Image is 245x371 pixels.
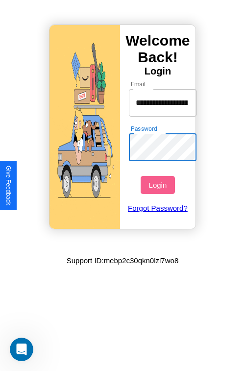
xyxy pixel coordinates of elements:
a: Forgot Password? [124,194,192,222]
button: Login [141,176,174,194]
p: Support ID: mebp2c30qkn0lzl7wo8 [67,254,178,267]
iframe: Intercom live chat [10,338,33,361]
label: Email [131,80,146,88]
h4: Login [120,66,196,77]
label: Password [131,124,157,133]
h3: Welcome Back! [120,32,196,66]
img: gif [49,25,120,229]
div: Give Feedback [5,166,12,205]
